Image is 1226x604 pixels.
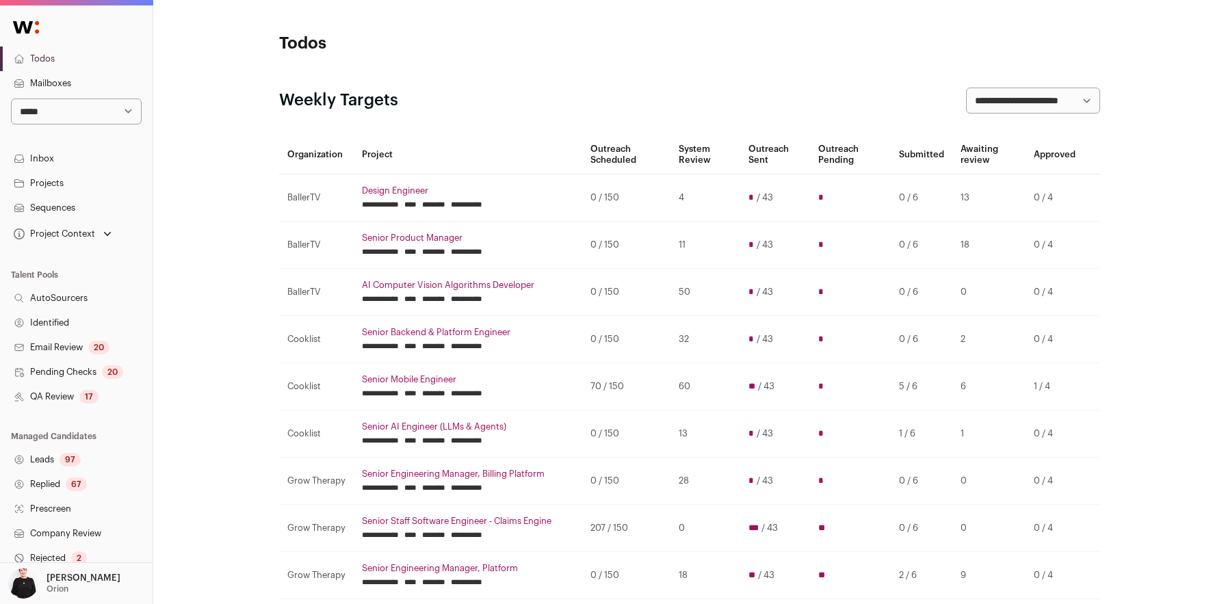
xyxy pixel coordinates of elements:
span: / 43 [757,192,773,203]
a: Senior Mobile Engineer [362,374,574,385]
td: 0 / 150 [582,222,670,269]
a: AI Computer Vision Algorithms Developer [362,280,574,291]
td: 207 / 150 [582,505,670,552]
div: 17 [79,390,99,404]
td: 18 [952,222,1026,269]
td: 6 [952,363,1026,410]
td: Grow Therapy [279,505,354,552]
td: 5 / 6 [891,363,952,410]
a: Senior Backend & Platform Engineer [362,327,574,338]
td: Cooklist [279,363,354,410]
td: 2 / 6 [891,552,952,599]
button: Open dropdown [11,224,114,244]
div: 97 [60,453,81,467]
td: 0 / 4 [1026,222,1084,269]
th: Outreach Pending [810,135,890,174]
td: 50 [670,269,740,316]
td: 0 / 6 [891,458,952,505]
a: Senior Engineering Manager, Platform [362,563,574,574]
td: 0 [952,269,1026,316]
td: 1 [952,410,1026,458]
div: Project Context [11,228,95,239]
span: / 43 [757,475,773,486]
h1: Todos [279,33,553,55]
td: 0 [952,458,1026,505]
span: / 43 [757,239,773,250]
td: 13 [952,174,1026,222]
td: 0 / 4 [1026,505,1084,552]
td: 70 / 150 [582,363,670,410]
td: 4 [670,174,740,222]
td: 0 / 4 [1026,269,1084,316]
td: 11 [670,222,740,269]
span: / 43 [757,334,773,345]
div: 20 [102,365,123,379]
th: Outreach Sent [740,135,811,174]
button: Open dropdown [5,568,123,599]
h2: Weekly Targets [279,90,398,111]
td: 0 / 150 [582,552,670,599]
a: Design Engineer [362,185,574,196]
th: Outreach Scheduled [582,135,670,174]
th: Organization [279,135,354,174]
td: 0 / 6 [891,269,952,316]
div: 67 [66,477,87,491]
td: 28 [670,458,740,505]
td: 0 [670,505,740,552]
td: 0 / 6 [891,174,952,222]
td: 0 / 4 [1026,552,1084,599]
td: 0 / 6 [891,505,952,552]
td: 0 / 6 [891,316,952,363]
td: 1 / 6 [891,410,952,458]
td: 0 / 150 [582,269,670,316]
img: Wellfound [5,14,47,41]
a: Senior Engineering Manager, Billing Platform [362,469,574,480]
td: Grow Therapy [279,552,354,599]
div: 20 [88,341,109,354]
td: 9 [952,552,1026,599]
td: 0 / 4 [1026,174,1084,222]
p: [PERSON_NAME] [47,573,120,583]
td: 0 / 4 [1026,316,1084,363]
td: 60 [670,363,740,410]
p: Orion [47,583,68,594]
span: / 43 [758,381,774,392]
td: Cooklist [279,410,354,458]
td: Grow Therapy [279,458,354,505]
th: Submitted [891,135,952,174]
td: 13 [670,410,740,458]
a: Senior Product Manager [362,233,574,244]
td: 0 / 6 [891,222,952,269]
th: Approved [1026,135,1084,174]
td: 1 / 4 [1026,363,1084,410]
span: / 43 [757,428,773,439]
span: / 43 [758,570,774,581]
td: BallerTV [279,222,354,269]
td: 2 [952,316,1026,363]
td: BallerTV [279,174,354,222]
td: 0 [952,505,1026,552]
td: BallerTV [279,269,354,316]
td: Cooklist [279,316,354,363]
td: 0 / 150 [582,174,670,222]
td: 0 / 4 [1026,410,1084,458]
td: 0 / 150 [582,458,670,505]
th: Project [354,135,582,174]
td: 32 [670,316,740,363]
a: Senior Staff Software Engineer - Claims Engine [362,516,574,527]
th: System Review [670,135,740,174]
td: 18 [670,552,740,599]
td: 0 / 4 [1026,458,1084,505]
td: 0 / 150 [582,316,670,363]
div: 2 [71,551,87,565]
th: Awaiting review [952,135,1026,174]
td: 0 / 150 [582,410,670,458]
span: / 43 [757,287,773,298]
a: Senior AI Engineer (LLMs & Agents) [362,421,574,432]
img: 9240684-medium_jpg [8,568,38,599]
span: / 43 [761,523,778,534]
